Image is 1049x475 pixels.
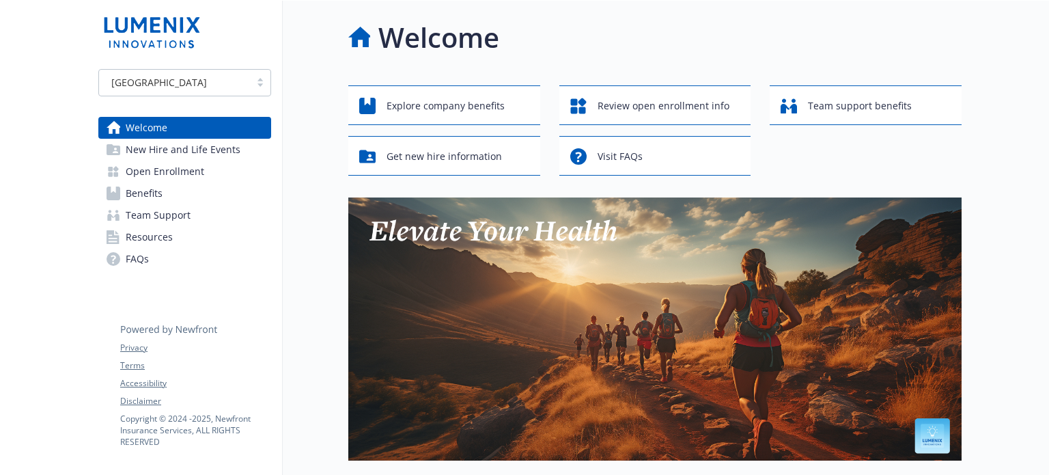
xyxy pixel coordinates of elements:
button: Explore company benefits [348,85,540,125]
img: overview page banner [348,198,962,461]
span: Explore company benefits [387,93,505,119]
h1: Welcome [378,17,499,58]
span: Team support benefits [808,93,912,119]
a: Open Enrollment [98,161,271,182]
span: Visit FAQs [598,144,643,169]
button: Get new hire information [348,136,540,176]
span: Benefits [126,182,163,204]
a: Disclaimer [120,395,270,407]
span: Team Support [126,204,191,226]
span: Open Enrollment [126,161,204,182]
span: Review open enrollment info [598,93,729,119]
span: [GEOGRAPHIC_DATA] [111,75,207,90]
a: Team Support [98,204,271,226]
span: FAQs [126,248,149,270]
span: Get new hire information [387,144,502,169]
span: [GEOGRAPHIC_DATA] [106,75,243,90]
a: FAQs [98,248,271,270]
a: Welcome [98,117,271,139]
button: Visit FAQs [559,136,751,176]
span: Resources [126,226,173,248]
a: Benefits [98,182,271,204]
a: Accessibility [120,377,270,390]
button: Team support benefits [770,85,962,125]
a: Resources [98,226,271,248]
span: Welcome [126,117,167,139]
p: Copyright © 2024 - 2025 , Newfront Insurance Services, ALL RIGHTS RESERVED [120,413,270,448]
button: Review open enrollment info [559,85,751,125]
a: Terms [120,359,270,372]
a: Privacy [120,342,270,354]
span: New Hire and Life Events [126,139,240,161]
a: New Hire and Life Events [98,139,271,161]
